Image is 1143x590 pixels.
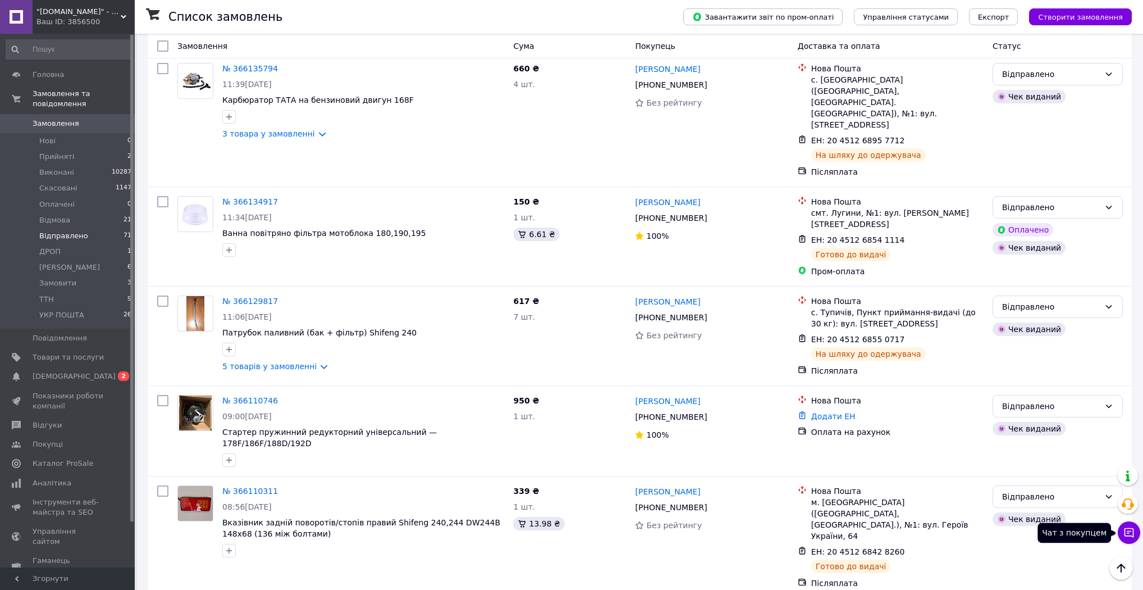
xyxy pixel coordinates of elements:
[993,42,1021,51] span: Статус
[33,527,104,547] span: Управління сайтом
[513,487,539,496] span: 339 ₴
[33,439,63,450] span: Покупці
[811,63,984,74] div: Нова Пошта
[39,294,54,305] span: ТТН
[811,248,891,261] div: Готово до видачі
[513,312,535,321] span: 7 шт.
[222,428,437,448] a: Стартер пружинний редукторний універсальний — 178F/186F/188D/192D
[33,459,93,469] span: Каталог ProSale
[186,296,204,331] img: Фото товару
[1018,12,1132,21] a: Створити замовлення
[1029,8,1132,25] button: Створити замовлення
[118,371,129,381] span: 2
[177,42,227,51] span: Замовлення
[513,412,535,421] span: 1 шт.
[993,223,1053,237] div: Оплачено
[811,266,984,277] div: Пром-оплата
[33,497,104,518] span: Інструменти веб-майстра та SEO
[811,166,984,178] div: Післяплата
[222,80,272,89] span: 11:39[DATE]
[39,231,88,241] span: Відправлено
[39,167,74,178] span: Виконані
[635,296,700,307] a: [PERSON_NAME]
[646,331,702,340] span: Без рейтингу
[124,310,131,320] span: 26
[127,294,131,305] span: 9
[222,64,278,73] a: № 366135794
[635,486,700,497] a: [PERSON_NAME]
[39,278,76,288] span: Замовити
[798,42,880,51] span: Доставка та оплата
[513,64,539,73] span: 660 ₴
[6,39,132,60] input: Пошук
[513,517,564,530] div: 13.98 ₴
[222,213,272,222] span: 11:34[DATE]
[39,262,100,273] span: [PERSON_NAME]
[222,229,426,238] a: Ванна повітряно фільтра мотоблока 180,190,195
[36,17,135,27] div: Ваш ID: 3856500
[222,328,417,337] a: Патрубок паливний (бак + фільтр) Shifeng 240
[178,68,213,94] img: Фото товару
[33,391,104,411] span: Показники роботи компанії
[811,296,984,307] div: Нова Пошта
[811,395,984,406] div: Нова Пошта
[179,396,212,430] img: Фото товару
[1109,556,1133,580] button: Наверх
[978,13,1009,21] span: Експорт
[811,207,984,230] div: смт. Лугини, №1: вул. [PERSON_NAME][STREET_ADDRESS]
[811,560,891,573] div: Готово до видачі
[811,235,905,244] span: ЕН: 20 4512 6854 1114
[127,152,131,162] span: 2
[811,412,856,421] a: Додати ЕН
[112,167,131,178] span: 10287
[33,420,62,430] span: Відгуки
[127,136,131,146] span: 0
[1002,491,1100,503] div: Відправлено
[993,512,1066,526] div: Чек виданий
[1002,201,1100,214] div: Відправлено
[1038,13,1123,21] span: Створити замовлення
[33,89,135,109] span: Замовлення та повідомлення
[33,119,79,129] span: Замовлення
[39,136,56,146] span: Нові
[39,247,61,257] span: ДРОП
[513,297,539,306] span: 617 ₴
[811,74,984,130] div: с. [GEOGRAPHIC_DATA] ([GEOGRAPHIC_DATA], [GEOGRAPHIC_DATA]. [GEOGRAPHIC_DATA]), №1: вул. [STREET_...
[635,197,700,208] a: [PERSON_NAME]
[222,396,278,405] a: № 366110746
[811,335,905,344] span: ЕН: 20 4512 6855 0717
[811,485,984,497] div: Нова Пошта
[222,518,500,538] a: Вказівник задній поворотів/стопів правий Shifeng 240,244 DW244В 148х68 (136 між болтами)
[513,42,534,51] span: Cума
[222,96,414,105] a: Карбюратор ТАТА на бензиновий двигун 168F
[1002,301,1100,313] div: Відправлено
[635,42,675,51] span: Покупець
[646,232,669,240] span: 100%
[633,210,709,226] div: [PHONE_NUMBER]
[39,199,75,210] span: Оплачені
[177,296,213,332] a: Фото товару
[33,70,64,80] span: Головна
[33,371,116,382] span: [DEMOGRAPHIC_DATA]
[168,10,282,24] h1: Список замовлень
[222,129,315,138] a: 3 товара у замовленні
[993,323,1066,336] div: Чек виданий
[811,196,984,207] div: Нова Пошта
[33,478,71,488] span: Аналітика
[811,497,984,542] div: м. [GEOGRAPHIC_DATA] ([GEOGRAPHIC_DATA], [GEOGRAPHIC_DATA].), №1: вул. Героїв України, 64
[177,485,213,521] a: Фото товару
[36,7,121,17] span: "zapvinn.com.ua" - Інтернет-магазин
[811,347,926,361] div: На шляху до одержувача
[513,228,559,241] div: 6.61 ₴
[811,426,984,438] div: Оплата на рахунок
[811,365,984,376] div: Післяплата
[1002,68,1100,80] div: Відправлено
[124,215,131,225] span: 21
[811,307,984,329] div: с. Тупичів, Пункт приймання-видачі (до 30 кг): вул. [STREET_ADDRESS]
[127,247,131,257] span: 1
[646,430,669,439] span: 100%
[683,8,843,25] button: Завантажити звіт по пром-оплаті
